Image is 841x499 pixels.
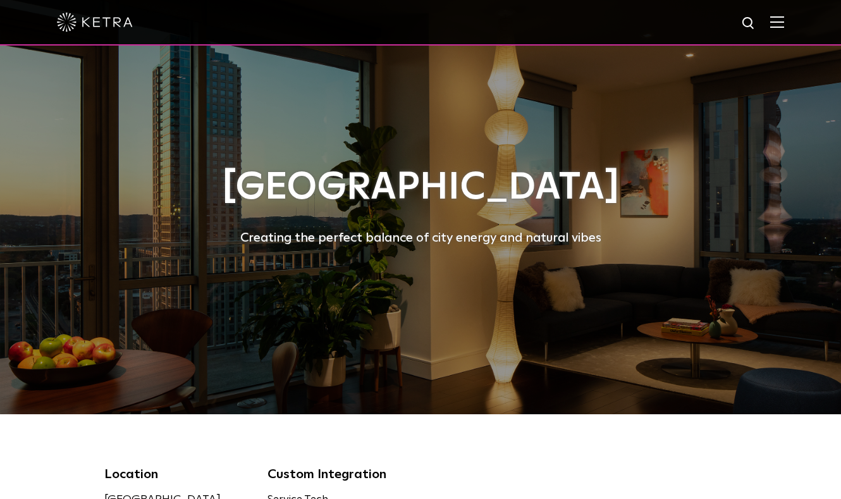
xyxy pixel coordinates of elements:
img: search icon [741,16,757,32]
h1: [GEOGRAPHIC_DATA] [104,167,737,209]
img: Hamburger%20Nav.svg [770,16,784,28]
div: Custom Integration [267,465,412,484]
div: Location [104,465,249,484]
div: Creating the perfect balance of city energy and natural vibes [104,228,737,248]
img: ketra-logo-2019-white [57,13,133,32]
